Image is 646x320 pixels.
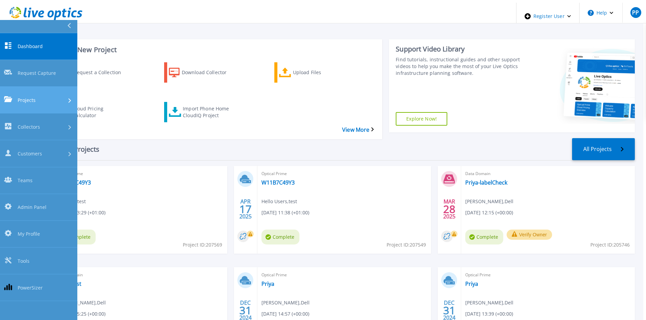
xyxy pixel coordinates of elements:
[465,209,513,216] span: [DATE] 12:15 (+00:00)
[164,62,246,83] a: Download Collector
[507,230,552,240] button: Verify Owner
[396,56,521,77] div: Find tutorials, instructional guides and other support videos to help you make the most of your L...
[74,64,128,81] div: Request a Collection
[18,204,46,211] span: Admin Panel
[465,280,478,287] a: Priya
[73,104,127,121] div: Cloud Pricing Calculator
[18,43,43,50] span: Dashboard
[54,102,136,122] a: Cloud Pricing Calculator
[18,231,40,238] span: My Profile
[58,299,106,306] span: [PERSON_NAME] , Dell
[261,170,427,177] span: Optical Prime
[261,230,299,244] span: Complete
[293,64,347,81] div: Upload Files
[18,284,43,291] span: PowerSizer
[183,241,222,249] span: Project ID: 207569
[572,138,635,160] a: All Projects
[58,310,105,318] span: [DATE] 15:25 (+00:00)
[342,127,374,133] a: View More
[465,230,503,244] span: Complete
[516,3,579,30] div: Register User
[54,62,136,83] a: Request a Collection
[443,206,455,212] span: 28
[18,257,30,264] span: Tools
[18,97,36,104] span: Projects
[443,197,456,221] div: MAR 2025
[261,271,427,279] span: Optical Prime
[396,112,447,126] a: Explore Now!
[443,307,455,313] span: 31
[465,170,631,177] span: Data Domain
[465,310,513,318] span: [DATE] 13:39 (+00:00)
[261,179,295,186] a: W11B7C49Y3
[261,209,309,216] span: [DATE] 11:38 (+01:00)
[239,206,252,212] span: 17
[18,150,42,157] span: Customers
[18,177,33,184] span: Teams
[58,271,223,279] span: Data Domain
[261,310,309,318] span: [DATE] 14:57 (+00:00)
[261,299,310,306] span: [PERSON_NAME] , Dell
[18,123,40,130] span: Collectors
[182,64,236,81] div: Download Collector
[58,209,105,216] span: [DATE] 13:29 (+01:00)
[590,241,630,249] span: Project ID: 205746
[465,179,507,186] a: Priya-labelCheck
[261,280,274,287] a: Priya
[465,198,513,205] span: [PERSON_NAME] , Dell
[261,198,297,205] span: Hello Users , test
[183,104,237,121] div: Import Phone Home CloudIQ Project
[387,241,426,249] span: Project ID: 207549
[580,3,622,23] button: Help
[239,197,252,221] div: APR 2025
[58,170,223,177] span: Optical Prime
[54,46,373,54] h3: Start a New Project
[465,271,631,279] span: Optical Prime
[239,307,252,313] span: 31
[465,299,513,306] span: [PERSON_NAME] , Dell
[274,62,356,83] a: Upload Files
[396,45,521,54] div: Support Video Library
[18,70,56,77] span: Request Capture
[632,10,639,15] span: PP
